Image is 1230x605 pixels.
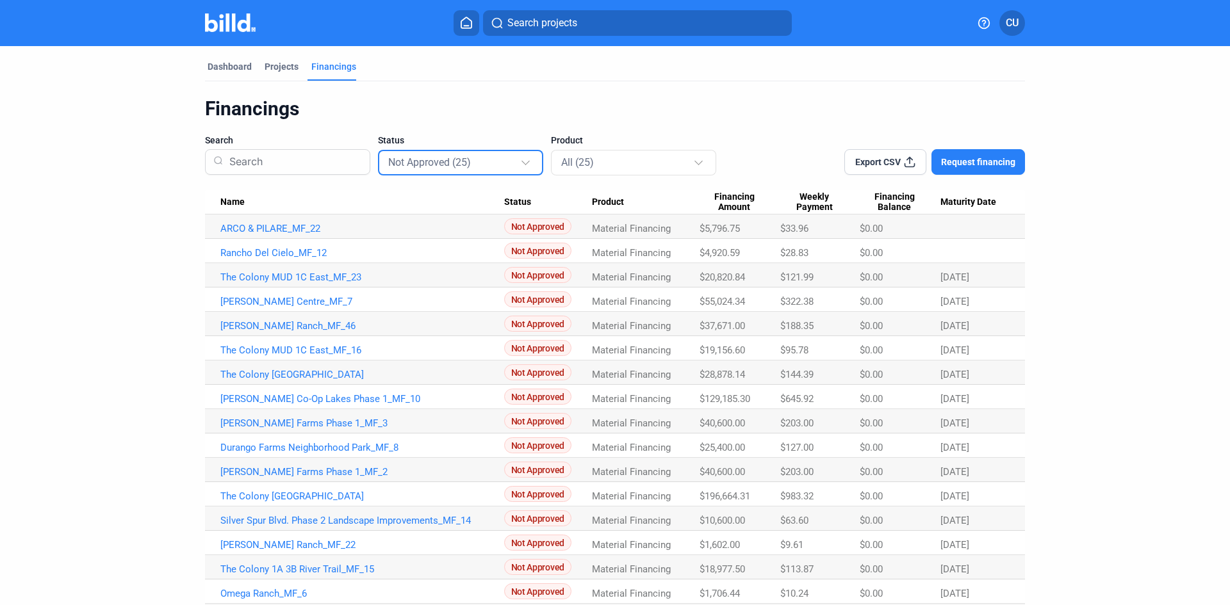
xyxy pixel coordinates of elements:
div: Status [504,197,592,208]
span: $0.00 [860,247,883,259]
span: $19,156.60 [700,344,745,356]
span: $55,024.34 [700,296,745,307]
span: Not Approved [504,462,571,478]
div: Maturity Date [940,197,1010,208]
div: Weekly Payment [780,191,860,213]
span: Not Approved [504,316,571,332]
span: $28.83 [780,247,808,259]
span: $0.00 [860,320,883,332]
span: Material Financing [592,466,671,478]
a: ARCO & PILARE_MF_22 [220,223,504,234]
a: Silver Spur Blvd. Phase 2 Landscape Improvements_MF_14 [220,515,504,526]
span: $40,600.00 [700,417,745,429]
span: Not Approved [504,389,571,405]
span: $0.00 [860,442,883,453]
a: Rancho Del Cielo_MF_12 [220,247,504,259]
span: Material Financing [592,515,671,526]
div: Financing Amount [700,191,780,213]
span: Material Financing [592,344,671,356]
div: Name [220,197,504,208]
span: Maturity Date [940,197,996,208]
span: Not Approved [504,535,571,551]
span: Material Financing [592,490,671,502]
span: [DATE] [940,417,969,429]
span: $5,796.75 [700,223,740,234]
span: Not Approved [504,437,571,453]
span: Material Financing [592,296,671,307]
span: $10.24 [780,588,808,599]
span: $33.96 [780,223,808,234]
span: $0.00 [860,417,883,429]
span: Not Approved [504,413,571,429]
span: [DATE] [940,539,969,551]
span: CU [1006,15,1019,31]
a: The Colony [GEOGRAPHIC_DATA] [220,490,504,502]
input: Search [224,145,362,179]
span: $0.00 [860,515,883,526]
span: Material Financing [592,539,671,551]
span: Request financing [941,156,1015,168]
span: Not Approved [504,340,571,356]
span: $95.78 [780,344,808,356]
div: Financing Balance [860,191,940,213]
span: [DATE] [940,442,969,453]
span: $322.38 [780,296,814,307]
span: Financing Balance [860,191,929,213]
span: Material Financing [592,271,671,283]
span: Material Financing [592,393,671,405]
span: $0.00 [860,490,883,502]
span: $127.00 [780,442,814,453]
span: $0.00 [860,393,883,405]
span: Not Approved [504,364,571,380]
span: $203.00 [780,417,814,429]
span: [DATE] [940,490,969,502]
span: $0.00 [860,539,883,551]
span: $10,600.00 [700,515,745,526]
span: Financing Amount [700,191,769,213]
a: The Colony [GEOGRAPHIC_DATA] [220,369,504,380]
a: [PERSON_NAME] Co-Op Lakes Phase 1_MF_10 [220,393,504,405]
span: [DATE] [940,271,969,283]
span: Not Approved [504,243,571,259]
a: [PERSON_NAME] Ranch_MF_46 [220,320,504,332]
span: Status [378,134,404,147]
a: [PERSON_NAME] Farms Phase 1_MF_2 [220,466,504,478]
span: $0.00 [860,223,883,234]
span: [DATE] [940,369,969,380]
div: Dashboard [208,60,252,73]
span: Not Approved [504,559,571,575]
span: $4,920.59 [700,247,740,259]
span: [DATE] [940,563,969,575]
span: $0.00 [860,466,883,478]
div: Projects [265,60,299,73]
a: [PERSON_NAME] Farms Phase 1_MF_3 [220,417,504,429]
button: Search projects [483,10,792,36]
button: Export CSV [844,149,926,175]
span: $144.39 [780,369,814,380]
span: Not Approved [504,486,571,502]
div: Financings [205,97,1025,121]
span: $37,671.00 [700,320,745,332]
span: $0.00 [860,563,883,575]
span: $25,400.00 [700,442,745,453]
span: $1,602.00 [700,539,740,551]
span: Not Approved [504,267,571,283]
mat-select-trigger: All (25) [561,156,594,168]
a: The Colony MUD 1C East_MF_16 [220,344,504,356]
span: $0.00 [860,588,883,599]
span: Not Approved [504,218,571,234]
span: [DATE] [940,296,969,307]
span: Not Approved [504,583,571,599]
span: Export CSV [855,156,901,168]
span: Not Approved [504,510,571,526]
img: Billd Company Logo [205,13,256,32]
span: $129,185.30 [700,393,750,405]
span: [DATE] [940,515,969,526]
a: The Colony 1A 3B River Trail_MF_15 [220,563,504,575]
span: $203.00 [780,466,814,478]
span: $196,664.31 [700,490,750,502]
span: $18,977.50 [700,563,745,575]
span: $0.00 [860,271,883,283]
span: Material Financing [592,417,671,429]
a: [PERSON_NAME] Centre_MF_7 [220,296,504,307]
